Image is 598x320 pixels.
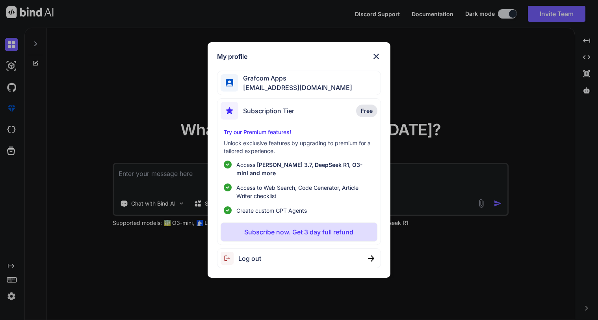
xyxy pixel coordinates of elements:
img: subscription [221,102,238,120]
span: Grafcom Apps [238,73,352,83]
span: Subscription Tier [243,106,294,116]
h1: My profile [217,52,247,61]
img: checklist [224,161,232,168]
span: Free [361,107,373,115]
span: Create custom GPT Agents [236,206,307,215]
p: Try our Premium features! [224,128,374,136]
img: logout [221,252,238,265]
span: [EMAIL_ADDRESS][DOMAIN_NAME] [238,83,352,92]
img: profile [226,79,233,87]
span: Access to Web Search, Code Generator, Article Writer checklist [236,183,374,200]
p: Access [236,161,374,177]
img: checklist [224,206,232,214]
span: [PERSON_NAME] 3.7, DeepSeek R1, O3-mini and more [236,161,363,176]
p: Subscribe now. Get 3 day full refund [244,227,353,237]
img: checklist [224,183,232,191]
button: Subscribe now. Get 3 day full refund [221,223,377,241]
span: Log out [238,254,261,263]
img: close [368,255,374,262]
img: close [371,52,381,61]
p: Unlock exclusive features by upgrading to premium for a tailored experience. [224,139,374,155]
